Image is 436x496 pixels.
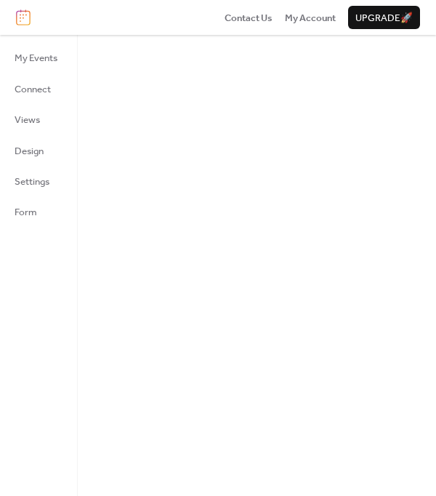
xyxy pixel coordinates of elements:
[6,108,66,131] a: Views
[15,175,49,189] span: Settings
[6,200,66,223] a: Form
[285,10,336,25] a: My Account
[6,77,66,100] a: Connect
[15,205,37,220] span: Form
[15,51,57,65] span: My Events
[15,82,51,97] span: Connect
[16,9,31,25] img: logo
[225,10,272,25] a: Contact Us
[15,113,40,127] span: Views
[6,169,66,193] a: Settings
[6,139,66,162] a: Design
[6,46,66,69] a: My Events
[225,11,272,25] span: Contact Us
[355,11,413,25] span: Upgrade 🚀
[15,144,44,159] span: Design
[348,6,420,29] button: Upgrade🚀
[285,11,336,25] span: My Account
